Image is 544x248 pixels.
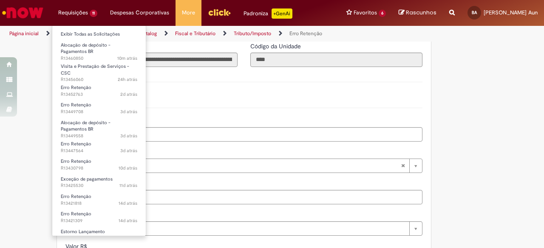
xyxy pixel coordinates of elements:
[61,109,137,115] span: R13449708
[65,53,238,67] input: Título
[119,182,137,189] span: 11d atrás
[119,217,137,224] time: 15/08/2025 15:01:59
[61,217,137,224] span: R13421309
[250,42,303,50] span: Somente leitura - Código da Unidade
[118,76,137,83] time: 28/08/2025 09:13:24
[175,30,215,37] a: Fiscal e Tributário
[69,222,405,235] span: -- Nenhum --
[117,55,137,61] time: 29/08/2025 08:50:46
[52,209,146,225] a: Aberto R13421309 : Erro Retenção
[61,55,137,62] span: R13460850
[354,8,377,17] span: Favoritos
[61,120,110,133] span: Alocação de depósito - Pagamentos BR
[406,8,436,17] span: Rascunhos
[61,158,91,164] span: Erro Retenção
[120,148,137,154] time: 26/08/2025 10:48:09
[52,118,146,137] a: Aberto R13449558 : Alocação de depósito - Pagamentos BR
[182,8,195,17] span: More
[52,25,146,236] ul: Requisições
[61,63,129,76] span: Visita e Prestação de Serviços - CSC
[61,228,105,235] span: Estorno Lançamento
[120,133,137,139] span: 3d atrás
[52,41,146,59] a: Aberto R13460850 : Alocação de depósito - Pagamentos BR
[52,192,146,208] a: Aberto R13421818 : Erro Retenção
[118,76,137,83] span: 24h atrás
[272,8,292,19] p: +GenAi
[1,4,45,21] img: ServiceNow
[52,30,146,39] a: Exibir Todas as Solicitações
[234,30,271,37] a: Tributo/Imposto
[61,148,137,154] span: R13447564
[85,159,401,173] span: CSC
[120,133,137,139] time: 26/08/2025 16:31:48
[119,200,137,206] span: 14d atrás
[52,62,146,80] a: Aberto R13456060 : Visita e Prestação de Serviços - CSC
[61,91,137,98] span: R13452763
[208,6,231,19] img: click_logo_yellow_360x200.png
[61,133,137,139] span: R13449558
[61,176,113,182] span: Exceção de pagamentos
[58,8,88,17] span: Requisições
[120,91,137,98] span: 2d atrás
[61,182,137,189] span: R13425530
[52,83,146,99] a: Aberto R13452763 : Erro Retenção
[120,148,137,154] span: 3d atrás
[90,10,97,17] span: 11
[119,165,137,171] time: 20/08/2025 08:26:04
[61,76,137,83] span: R13456060
[65,127,422,142] input: Número de documento SAP
[65,190,422,204] input: Year
[120,109,137,115] time: 26/08/2025 16:51:37
[110,8,169,17] span: Despesas Corporativas
[61,102,91,108] span: Erro Retenção
[472,10,477,15] span: BA
[289,30,322,37] a: Erro Retenção
[250,42,303,50] label: Somente leitura - Código da Unidade
[244,8,292,19] div: Padroniza
[52,139,146,155] a: Aberto R13447564 : Erro Retenção
[61,42,110,55] span: Alocação de depósito - Pagamentos BR
[484,9,538,16] span: [PERSON_NAME] Aun
[90,235,137,242] span: cerca de um mês atrás
[120,109,137,115] span: 3d atrás
[52,175,146,190] a: Aberto R13425530 : Exceção de pagamentos
[61,84,91,91] span: Erro Retenção
[119,200,137,206] time: 15/08/2025 16:57:59
[52,157,146,173] a: Aberto R13430798 : Erro Retenção
[61,200,137,207] span: R13421818
[90,235,137,242] time: 22/07/2025 17:38:26
[379,10,386,17] span: 6
[52,100,146,116] a: Aberto R13449708 : Erro Retenção
[61,141,91,147] span: Erro Retenção
[61,193,91,200] span: Erro Retenção
[61,235,137,242] span: R13314685
[119,217,137,224] span: 14d atrás
[399,9,436,17] a: Rascunhos
[61,211,91,217] span: Erro Retenção
[250,53,422,67] input: Código da Unidade
[6,26,356,42] ul: Trilhas de página
[9,30,39,37] a: Página inicial
[117,55,137,61] span: 10m atrás
[120,91,137,98] time: 27/08/2025 14:26:15
[397,159,409,173] abbr: Limpar campo Empresa
[61,165,137,172] span: R13430798
[52,227,146,243] a: Aberto R13314685 : Estorno Lançamento
[119,182,137,189] time: 18/08/2025 15:44:04
[119,165,137,171] span: 10d atrás
[81,159,422,173] a: CSCLimpar campo Empresa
